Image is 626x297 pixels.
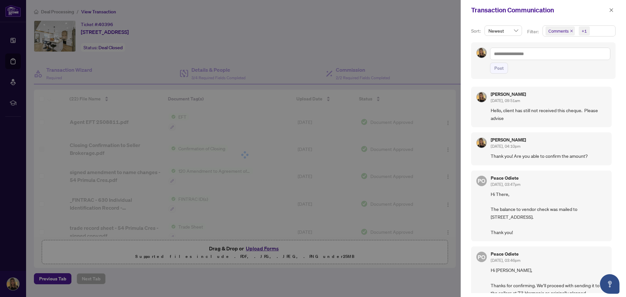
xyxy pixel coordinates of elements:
[545,26,575,36] span: Comments
[582,28,587,34] div: +1
[491,144,520,149] span: [DATE], 04:10pm
[488,26,518,36] span: Newest
[491,138,526,142] h5: [PERSON_NAME]
[548,28,569,34] span: Comments
[570,29,573,33] span: close
[491,92,526,97] h5: [PERSON_NAME]
[491,190,606,236] span: Hi There, The balance to vendor check was mailed to [STREET_ADDRESS]. Thank you!
[478,252,485,261] span: PO
[477,48,486,58] img: Profile Icon
[490,63,508,74] button: Post
[491,258,520,263] span: [DATE], 03:46pm
[471,5,607,15] div: Transaction Communication
[491,98,520,103] span: [DATE], 09:51am
[471,27,482,35] p: Sort:
[609,8,614,12] span: close
[478,176,485,185] span: PO
[491,176,520,180] h5: Peace Odiete
[491,252,520,256] h5: Peace Odiete
[491,182,520,187] span: [DATE], 03:47pm
[491,107,606,122] span: Hello, client has still not received this cheque. Please advise
[477,92,486,102] img: Profile Icon
[477,138,486,148] img: Profile Icon
[527,28,540,35] p: Filter:
[600,274,619,294] button: Open asap
[491,152,606,160] span: Thank you! Are you able to confirm the amount?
